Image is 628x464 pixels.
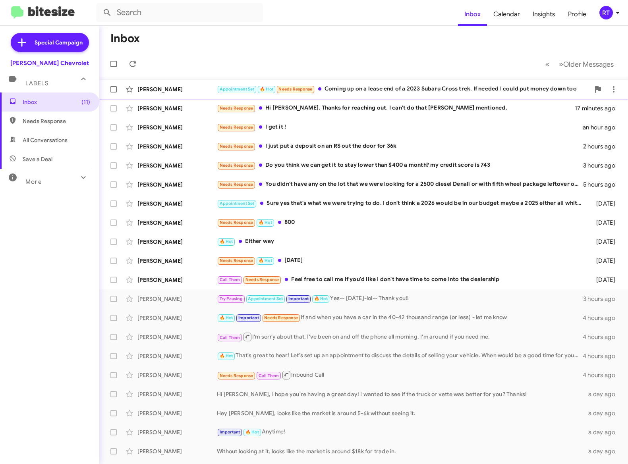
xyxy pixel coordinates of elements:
a: Special Campaign [11,33,89,52]
a: Profile [562,3,593,26]
div: [PERSON_NAME] [137,142,217,150]
span: Important [288,296,309,301]
div: [PERSON_NAME] [137,162,217,169]
input: Search [96,3,263,22]
span: Needs Response [220,220,253,225]
div: [DATE] [586,219,622,227]
div: [PERSON_NAME] [137,181,217,189]
div: 800 [217,218,586,227]
div: [PERSON_NAME] [137,390,217,398]
button: RT [593,6,619,19]
span: 🔥 Hot [245,429,259,435]
div: 5 hours ago [583,181,622,189]
span: 🔥 Hot [260,87,273,92]
div: a day ago [586,447,622,455]
div: [PERSON_NAME] [137,200,217,208]
div: 3 hours ago [583,162,622,169]
div: 4 hours ago [583,314,622,322]
span: 🔥 Hot [259,258,272,263]
span: Appointment Set [248,296,283,301]
div: Either way [217,237,586,246]
div: [PERSON_NAME] [137,276,217,284]
span: Needs Response [220,163,253,168]
div: [PERSON_NAME] [137,333,217,341]
div: [PERSON_NAME] [137,85,217,93]
div: a day ago [586,428,622,436]
div: Yes-- [DATE]-lol-- Thank you!! [217,294,583,303]
span: Needs Response [220,144,253,149]
div: Hey [PERSON_NAME], looks like the market is around 5-6k without seeing it. [217,409,586,417]
div: a day ago [586,390,622,398]
span: Important [220,429,240,435]
span: Appointment Set [220,201,255,206]
div: You didn't have any on the lot that we were looking for a 2500 diesel Denali or with fifth wheel ... [217,180,583,189]
span: Labels [25,80,48,87]
div: [PERSON_NAME] [137,371,217,379]
div: 4 hours ago [583,371,622,379]
div: I just put a deposit on an RS out the door for 36k [217,142,583,151]
div: 4 hours ago [583,333,622,341]
div: [PERSON_NAME] [137,314,217,322]
span: Older Messages [563,60,614,69]
a: Inbox [458,3,487,26]
div: 3 hours ago [583,295,622,303]
span: 🔥 Hot [220,315,233,320]
span: (11) [81,98,90,106]
span: Save a Deal [23,155,52,163]
span: Needs Response [220,373,253,378]
div: I'm sorry about that, I've been on and off the phone all morning. I'm around if you need me. [217,332,583,342]
div: [PERSON_NAME] Chevrolet [10,59,89,67]
div: an hour ago [583,123,622,131]
span: Special Campaign [35,39,83,46]
span: More [25,178,42,185]
span: All Conversations [23,136,68,144]
div: RT [599,6,613,19]
div: Hi [PERSON_NAME]. Thanks for reaching out. I can't do that [PERSON_NAME] mentioned. [217,104,575,113]
span: Inbox [23,98,90,106]
nav: Page navigation example [541,56,618,72]
div: [PERSON_NAME] [137,257,217,265]
span: Try Pausing [220,296,243,301]
span: 🔥 Hot [220,239,233,244]
div: [DATE] [586,276,622,284]
span: 🔥 Hot [259,220,272,225]
div: Feel free to call me if you'd like I don't have time to come into the dealership [217,275,586,284]
span: Needs Response [264,315,298,320]
span: Needs Response [278,87,312,92]
div: [DATE] [586,257,622,265]
div: [PERSON_NAME] [137,104,217,112]
span: Call Them [220,277,240,282]
div: a day ago [586,409,622,417]
a: Insights [526,3,562,26]
div: Coming up on a lease end of a 2023 Subaru Cross trek. If needed I could put money down too [217,85,590,94]
span: » [559,59,563,69]
div: [PERSON_NAME] [137,295,217,303]
div: Do you think we can get it to stay lower than $400 a month? my credit score is 743 [217,161,583,170]
div: That's great to hear! Let's set up an appointment to discuss the details of selling your vehicle.... [217,351,583,360]
div: I get it ! [217,123,583,132]
span: 🔥 Hot [314,296,328,301]
div: [PERSON_NAME] [137,219,217,227]
span: Needs Response [220,106,253,111]
div: 2 hours ago [583,142,622,150]
div: [PERSON_NAME] [137,238,217,246]
button: Previous [541,56,555,72]
span: Needs Response [220,182,253,187]
button: Next [554,56,618,72]
div: Without looking at it, looks like the market is around $18k for trade in. [217,447,586,455]
div: [PERSON_NAME] [137,123,217,131]
div: Inbound Call [217,370,583,380]
span: Needs Response [220,258,253,263]
div: [DATE] [217,256,586,265]
span: Needs Response [23,117,90,125]
div: [DATE] [586,200,622,208]
span: Important [238,315,259,320]
span: Needs Response [245,277,279,282]
div: [PERSON_NAME] [137,409,217,417]
span: Call Them [220,335,240,340]
h1: Inbox [110,32,140,45]
div: [PERSON_NAME] [137,428,217,436]
span: Calendar [487,3,526,26]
